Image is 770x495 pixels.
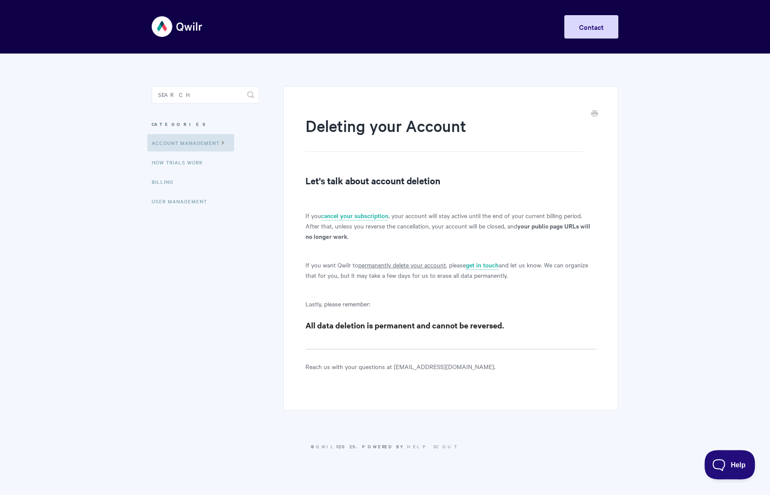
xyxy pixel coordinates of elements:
[316,443,339,450] a: Qwilr
[152,10,203,43] img: Qwilr Help Center
[147,134,234,151] a: Account Management
[305,319,596,331] h3: All data deletion is permanent and cannot be reversed.
[152,116,259,132] h3: Categories
[362,443,459,450] span: Powered by
[152,193,213,210] a: User Management
[305,260,596,280] p: If you want Qwilr to , please and let us know. We can organize that for you, but it may take a fe...
[466,260,499,270] a: get in touch
[704,450,755,479] iframe: Toggle Customer Support
[305,299,596,309] p: Lastly, please remember:
[305,174,596,187] h2: Let's talk about account deletion
[591,109,598,119] a: Print this Article
[152,173,180,190] a: Billing
[564,15,618,39] a: Contact
[305,210,596,241] p: If you , your account will stay active until the end of your current billing period. After that, ...
[152,443,618,450] p: © 2025.
[321,211,388,221] a: cancel your subscription
[152,154,210,171] a: How Trials Work
[358,260,446,269] u: permanently delete your account
[305,115,583,152] h1: Deleting your Account
[305,361,596,372] p: Reach us with your questions at [EMAIL_ADDRESS][DOMAIN_NAME].
[407,443,459,450] a: Help Scout
[152,86,259,103] input: Search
